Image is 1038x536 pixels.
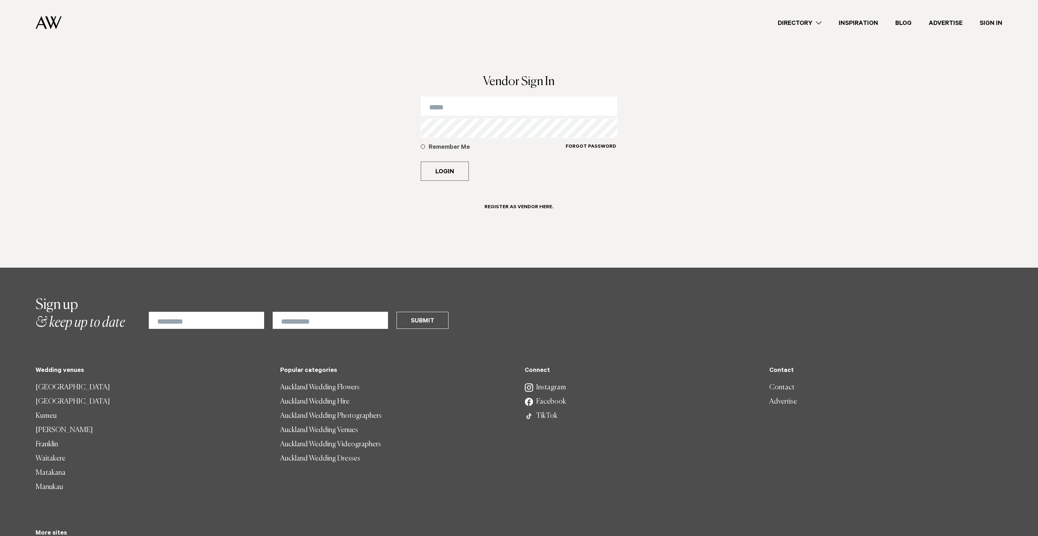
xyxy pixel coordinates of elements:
[769,380,1002,395] a: Contact
[421,76,617,88] h1: Vendor Sign In
[36,409,269,423] a: Kumeu
[36,296,125,332] h2: & keep up to date
[566,144,616,151] h6: Forgot Password
[280,380,513,395] a: Auckland Wedding Flowers
[476,198,562,221] a: Register as Vendor here.
[484,204,553,211] h6: Register as Vendor here.
[920,18,971,28] a: Advertise
[971,18,1011,28] a: Sign In
[421,162,469,181] button: Login
[36,437,269,452] a: Franklin
[36,380,269,395] a: [GEOGRAPHIC_DATA]
[830,18,887,28] a: Inspiration
[280,423,513,437] a: Auckland Wedding Venues
[769,395,1002,409] a: Advertise
[36,395,269,409] a: [GEOGRAPHIC_DATA]
[36,466,269,480] a: Matakana
[36,452,269,466] a: Waitakere
[36,480,269,494] a: Manukau
[280,452,513,466] a: Auckland Wedding Dresses
[280,409,513,423] a: Auckland Wedding Photographers
[525,395,758,409] a: Facebook
[525,367,758,375] h5: Connect
[769,18,830,28] a: Directory
[429,143,565,152] h5: Remember Me
[280,367,513,375] h5: Popular categories
[565,143,617,159] a: Forgot Password
[887,18,920,28] a: Blog
[525,380,758,395] a: Instagram
[36,16,62,29] img: Auckland Weddings Logo
[36,367,269,375] h5: Wedding venues
[36,423,269,437] a: [PERSON_NAME]
[36,298,78,312] span: Sign up
[525,409,758,423] a: TikTok
[397,312,449,329] button: Submit
[280,395,513,409] a: Auckland Wedding Hire
[769,367,1002,375] h5: Contact
[280,437,513,452] a: Auckland Wedding Videographers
